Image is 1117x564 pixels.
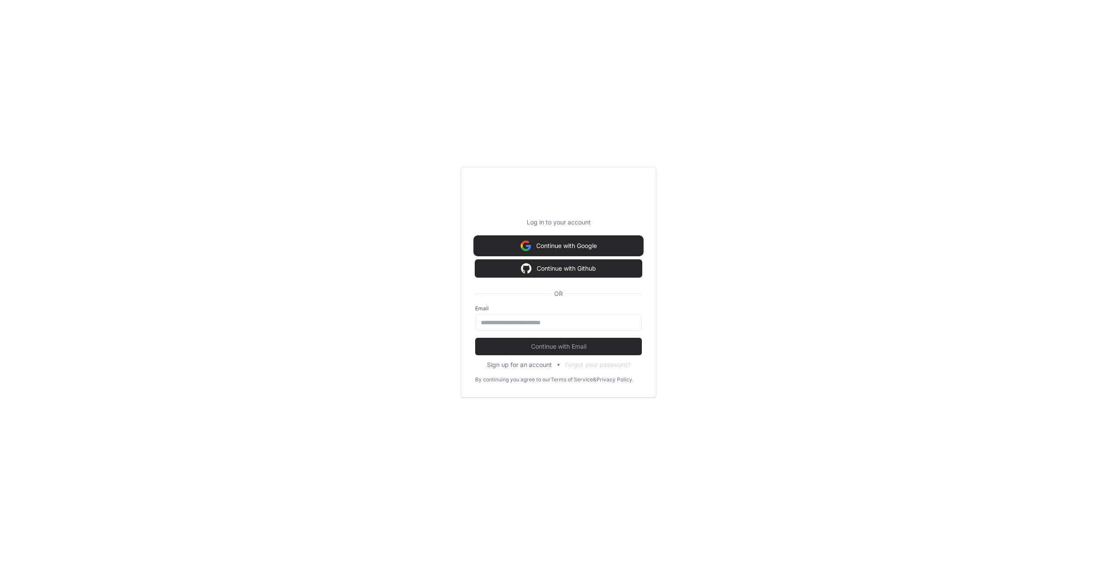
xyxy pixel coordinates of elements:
label: Email [475,305,642,312]
span: OR [551,289,566,298]
button: Continue with Email [475,338,642,355]
a: Privacy Policy. [596,376,633,383]
p: Log in to your account [475,218,642,227]
a: Terms of Service [551,376,593,383]
button: Forgot your password? [565,360,630,369]
span: Continue with Email [475,342,642,351]
img: Sign in with google [521,237,531,255]
button: Continue with Google [475,237,642,255]
button: Continue with Github [475,260,642,277]
div: By continuing you agree to our [475,376,551,383]
div: & [593,376,596,383]
img: Sign in with google [521,260,531,277]
button: Sign up for an account [487,360,552,369]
